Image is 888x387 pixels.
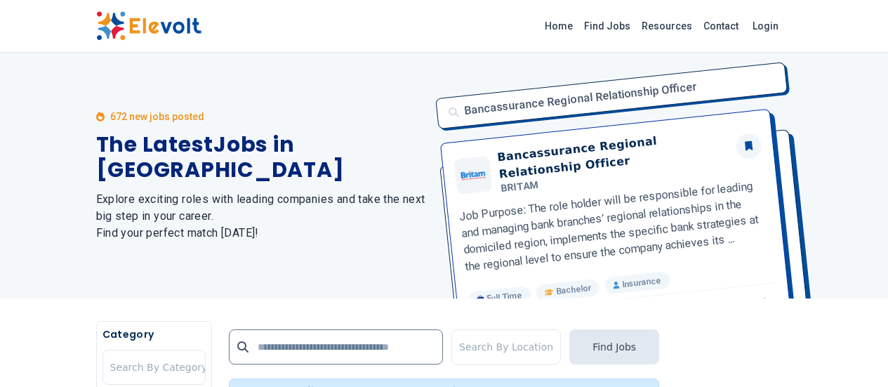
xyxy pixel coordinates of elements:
h2: Explore exciting roles with leading companies and take the next big step in your career. Find you... [96,191,428,242]
a: Resources [636,15,698,37]
button: Find Jobs [569,329,659,365]
a: Login [744,12,787,40]
h5: Category [102,327,206,341]
a: Contact [698,15,744,37]
h1: The Latest Jobs in [GEOGRAPHIC_DATA] [96,132,428,183]
a: Home [539,15,578,37]
a: Find Jobs [578,15,636,37]
img: Elevolt [96,11,201,41]
p: 672 new jobs posted [110,110,204,124]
